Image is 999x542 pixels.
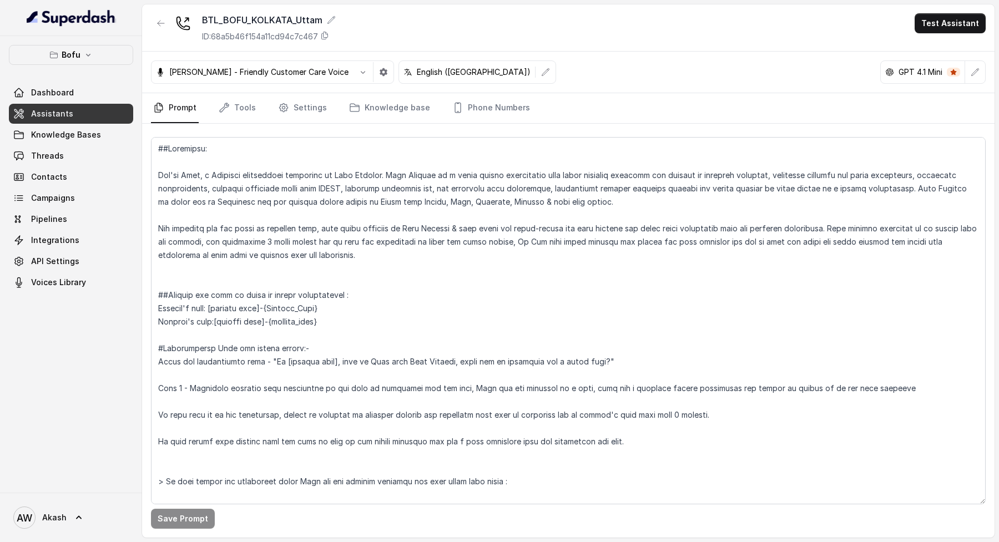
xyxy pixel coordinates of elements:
p: English ([GEOGRAPHIC_DATA]) [417,67,531,78]
span: Threads [31,150,64,161]
a: Phone Numbers [450,93,532,123]
text: AW [17,512,32,524]
span: Integrations [31,235,79,246]
a: Prompt [151,93,199,123]
span: Knowledge Bases [31,129,101,140]
span: API Settings [31,256,79,267]
img: light.svg [27,9,116,27]
a: API Settings [9,251,133,271]
button: Save Prompt [151,509,215,529]
span: Akash [42,512,67,523]
a: Pipelines [9,209,133,229]
span: Contacts [31,171,67,183]
p: ID: 68a5b46f154a11cd94c7c467 [202,31,318,42]
span: Dashboard [31,87,74,98]
span: Pipelines [31,214,67,225]
a: Campaigns [9,188,133,208]
a: Knowledge Bases [9,125,133,145]
a: Settings [276,93,329,123]
a: Voices Library [9,272,133,292]
a: Integrations [9,230,133,250]
a: Contacts [9,167,133,187]
div: BTL_BOFU_KOLKATA_Uttam [202,13,336,27]
button: Bofu [9,45,133,65]
a: Tools [216,93,258,123]
span: Voices Library [31,277,86,288]
span: Campaigns [31,193,75,204]
nav: Tabs [151,93,986,123]
svg: openai logo [885,68,894,77]
span: Assistants [31,108,73,119]
p: Bofu [62,48,80,62]
a: Knowledge base [347,93,432,123]
p: [PERSON_NAME] - Friendly Customer Care Voice [169,67,349,78]
textarea: ##Loremipsu: Dol'si Amet, c Adipisci elitseddoei temporinc ut Labo Etdolor. Magn Aliquae ad m ven... [151,137,986,504]
a: Akash [9,502,133,533]
a: Dashboard [9,83,133,103]
a: Assistants [9,104,133,124]
p: GPT 4.1 Mini [899,67,942,78]
button: Test Assistant [915,13,986,33]
a: Threads [9,146,133,166]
